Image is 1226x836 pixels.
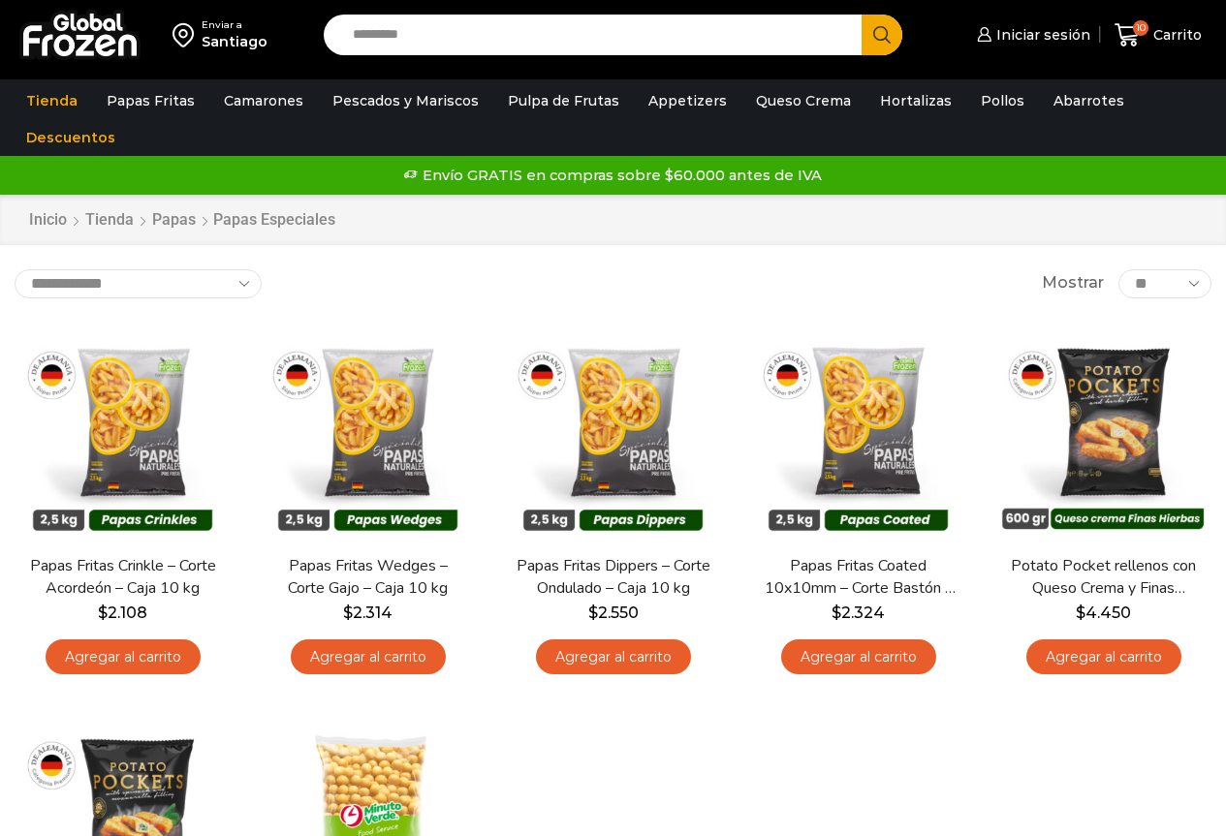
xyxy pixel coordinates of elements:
[213,210,335,229] h1: Papas Especiales
[343,604,353,622] span: $
[16,119,125,156] a: Descuentos
[1006,555,1201,600] a: Potato Pocket rellenos con Queso Crema y Finas Hierbas – Caja 8.4 kg
[498,82,629,119] a: Pulpa de Frutas
[214,82,313,119] a: Camarones
[202,18,267,32] div: Enviar a
[1042,272,1104,294] span: Mostrar
[291,639,446,675] a: Agregar al carrito: “Papas Fritas Wedges – Corte Gajo - Caja 10 kg”
[1044,82,1134,119] a: Abarrotes
[15,269,262,298] select: Pedido de la tienda
[639,82,737,119] a: Appetizers
[1148,25,1202,45] span: Carrito
[972,15,1090,54] a: Iniciar sesión
[516,555,710,600] a: Papas Fritas Dippers – Corte Ondulado – Caja 10 kg
[991,25,1090,45] span: Iniciar sesión
[761,555,956,600] a: Papas Fritas Coated 10x10mm – Corte Bastón – Caja 10 kg
[97,82,204,119] a: Papas Fritas
[832,604,841,622] span: $
[270,555,465,600] a: Papas Fritas Wedges – Corte Gajo – Caja 10 kg
[343,604,393,622] bdi: 2.314
[746,82,861,119] a: Queso Crema
[1110,13,1207,58] a: 10 Carrito
[832,604,885,622] bdi: 2.324
[84,209,135,232] a: Tienda
[98,604,147,622] bdi: 2.108
[1076,604,1131,622] bdi: 4.450
[173,18,202,51] img: address-field-icon.svg
[46,639,201,675] a: Agregar al carrito: “Papas Fritas Crinkle - Corte Acordeón - Caja 10 kg”
[588,604,639,622] bdi: 2.550
[1133,20,1148,36] span: 10
[1026,639,1181,675] a: Agregar al carrito: “Potato Pocket rellenos con Queso Crema y Finas Hierbas - Caja 8.4 kg”
[536,639,691,675] a: Agregar al carrito: “Papas Fritas Dippers - Corte Ondulado - Caja 10 kg”
[28,209,335,232] nav: Breadcrumb
[16,82,87,119] a: Tienda
[862,15,902,55] button: Search button
[781,639,936,675] a: Agregar al carrito: “Papas Fritas Coated 10x10mm - Corte Bastón - Caja 10 kg”
[98,604,108,622] span: $
[323,82,488,119] a: Pescados y Mariscos
[588,604,598,622] span: $
[151,209,197,232] a: Papas
[870,82,961,119] a: Hortalizas
[971,82,1034,119] a: Pollos
[25,555,220,600] a: Papas Fritas Crinkle – Corte Acordeón – Caja 10 kg
[202,32,267,51] div: Santiago
[1076,604,1085,622] span: $
[28,209,68,232] a: Inicio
